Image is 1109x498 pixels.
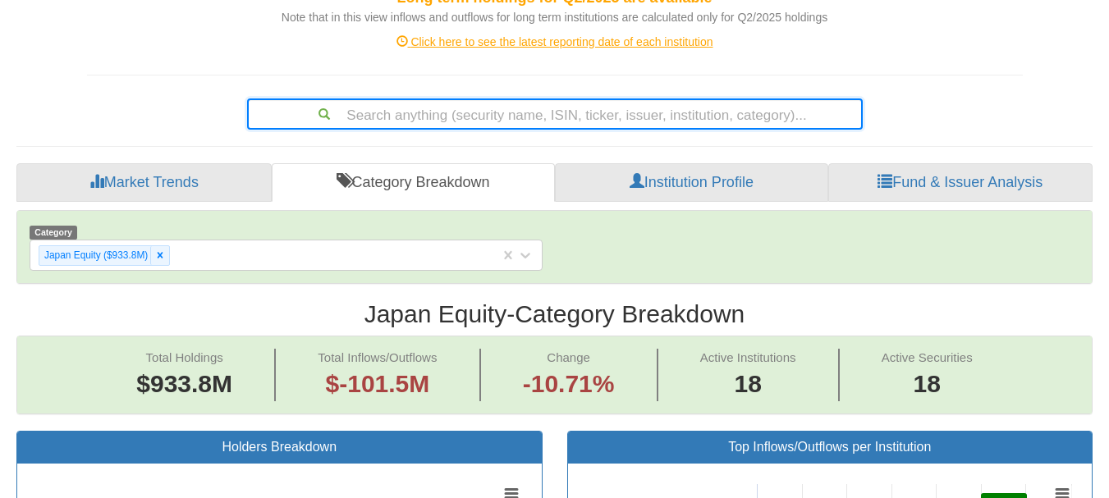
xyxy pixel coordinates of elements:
[547,350,590,364] span: Change
[555,163,827,203] a: Institution Profile
[30,226,77,240] span: Category
[523,367,615,402] span: -10.71%
[39,246,150,265] div: Japan Equity ($933.8M)
[580,440,1080,455] h3: Top Inflows/Outflows per Institution
[700,367,796,402] span: 18
[318,350,437,364] span: Total Inflows/Outflows
[16,163,272,203] a: Market Trends
[136,370,232,397] span: $933.8M
[30,440,529,455] h3: Holders Breakdown
[828,163,1093,203] a: Fund & Issuer Analysis
[249,100,861,128] div: Search anything (security name, ISIN, ticker, issuer, institution, category)...
[326,370,430,397] span: $-101.5M
[75,34,1035,50] div: Click here to see the latest reporting date of each institution
[16,300,1093,327] h2: Japan Equity - Category Breakdown
[146,350,223,364] span: Total Holdings
[882,350,973,364] span: Active Securities
[882,367,973,402] span: 18
[700,350,796,364] span: Active Institutions
[272,163,555,203] a: Category Breakdown
[87,9,1023,25] div: Note that in this view inflows and outflows for long term institutions are calculated only for Q2...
